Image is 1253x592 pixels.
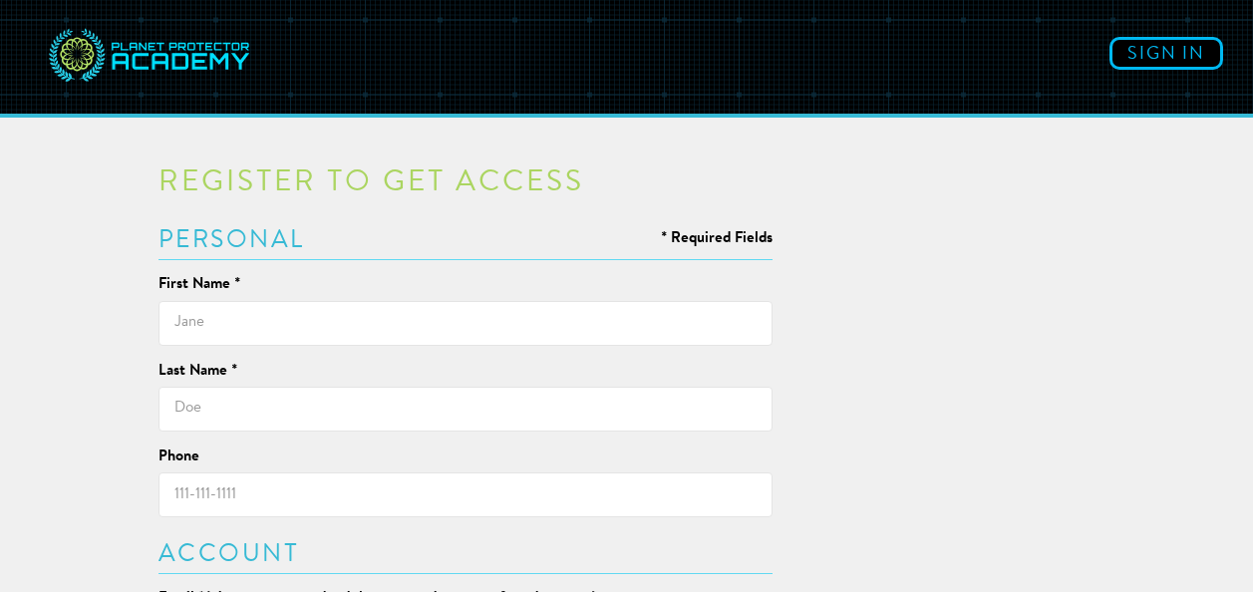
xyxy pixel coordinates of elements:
[158,228,774,253] h3: Personal
[158,361,237,382] label: Last Name *
[661,228,773,249] label: * Required Fields
[45,15,254,99] img: svg+xml;base64,PD94bWwgdmVyc2lvbj0iMS4wIiBlbmNvZGluZz0idXRmLTgiPz4NCjwhLS0gR2VuZXJhdG9yOiBBZG9iZS...
[158,472,774,517] input: 111-111-1111
[158,446,199,467] label: Phone
[158,542,774,567] h3: Account
[158,387,774,432] input: Doe
[1109,37,1223,70] a: Sign in
[158,301,774,346] input: Jane
[158,168,774,198] h2: Register to get access
[158,274,240,295] label: First Name *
